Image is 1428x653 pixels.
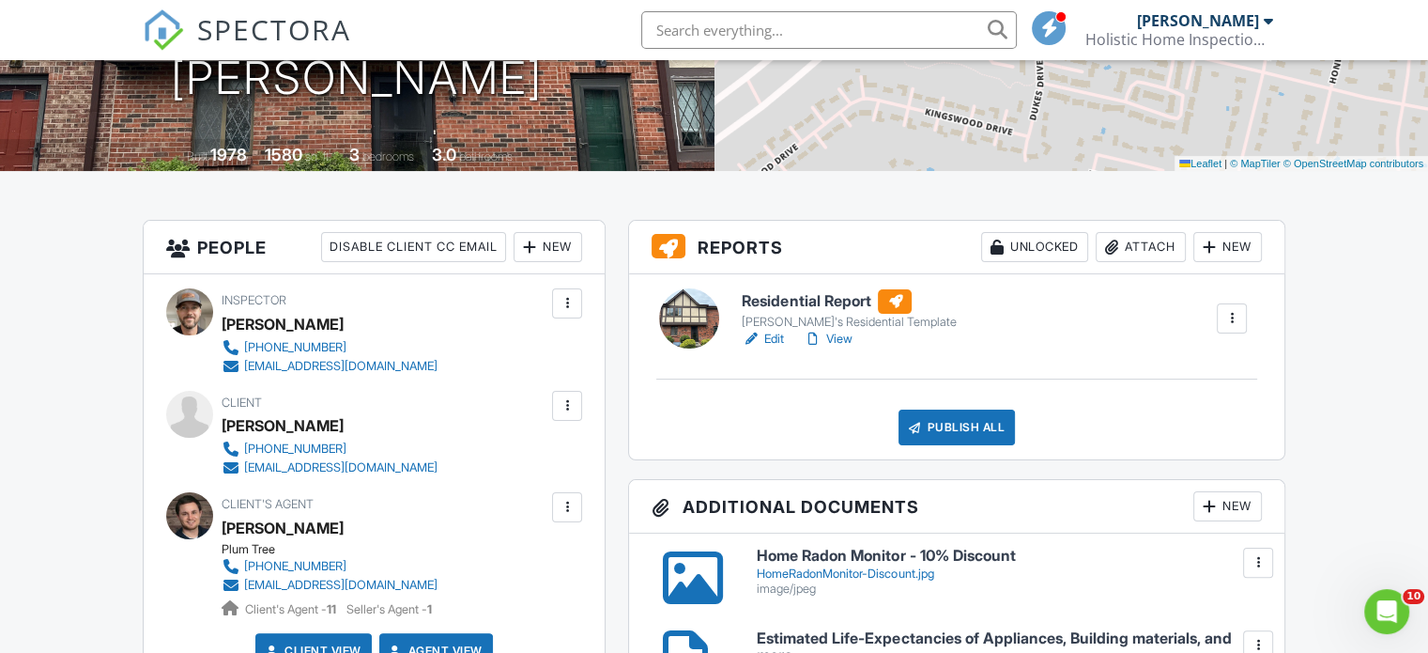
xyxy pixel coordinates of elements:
span: Client [222,396,262,410]
input: Search everything... [641,11,1017,49]
a: Home Radon Monitor - 10% Discount HomeRadonMonitor-Discount.jpg image/jpeg [757,548,1261,596]
div: Unlocked [981,232,1088,262]
a: [PERSON_NAME] [222,514,344,542]
div: HomeRadonMonitor-Discount.jpg [757,567,1261,582]
span: Seller's Agent - [346,602,432,616]
div: 3.0 [432,145,456,164]
h3: Additional Documents [629,480,1284,534]
span: Inspector [222,293,286,307]
div: [EMAIL_ADDRESS][DOMAIN_NAME] [244,460,438,475]
div: 3 [349,145,360,164]
a: [EMAIL_ADDRESS][DOMAIN_NAME] [222,459,438,477]
h6: Home Radon Monitor - 10% Discount [757,548,1261,565]
strong: 11 [327,602,336,616]
div: New [1193,491,1262,521]
a: [PHONE_NUMBER] [222,557,438,576]
a: SPECTORA [143,25,351,65]
span: Client's Agent - [245,602,339,616]
div: [PHONE_NUMBER] [244,442,346,457]
strong: 1 [427,602,432,616]
div: 1580 [265,145,302,164]
div: Plum Tree [222,542,453,557]
div: [PERSON_NAME]'s Residential Template [742,315,956,330]
span: Built [187,149,207,163]
a: [EMAIL_ADDRESS][DOMAIN_NAME] [222,576,438,595]
a: Residential Report [PERSON_NAME]'s Residential Template [742,289,956,331]
h3: Reports [629,221,1284,274]
div: [PERSON_NAME] [222,310,344,338]
iframe: Intercom live chat [1364,589,1409,634]
h3: People [144,221,605,274]
a: View [803,330,852,349]
a: [PHONE_NUMBER] [222,338,438,357]
div: Publish All [898,410,1016,445]
div: 1978 [210,145,247,164]
a: Edit [742,330,784,349]
img: The Best Home Inspection Software - Spectora [143,9,184,51]
span: 10 [1403,589,1424,604]
div: [PHONE_NUMBER] [244,559,346,574]
div: image/jpeg [757,582,1261,597]
div: Disable Client CC Email [321,232,506,262]
span: sq. ft. [305,149,331,163]
span: SPECTORA [197,9,351,49]
div: [EMAIL_ADDRESS][DOMAIN_NAME] [244,578,438,593]
div: [PERSON_NAME] [222,412,344,440]
div: [EMAIL_ADDRESS][DOMAIN_NAME] [244,359,438,374]
h6: Residential Report [742,289,956,314]
span: bedrooms [362,149,414,163]
span: bathrooms [459,149,513,163]
a: [EMAIL_ADDRESS][DOMAIN_NAME] [222,357,438,376]
a: [PHONE_NUMBER] [222,440,438,459]
div: [PHONE_NUMBER] [244,340,346,355]
span: Client's Agent [222,497,314,511]
div: New [514,232,582,262]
